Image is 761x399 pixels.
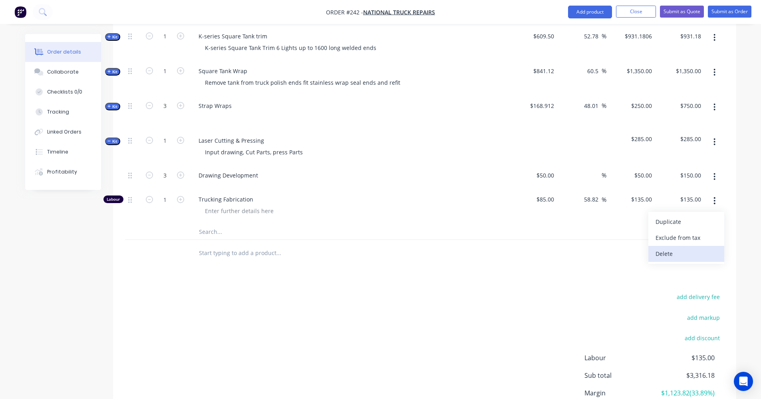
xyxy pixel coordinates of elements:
div: Labour [103,196,123,203]
input: Search... [199,223,358,239]
span: $609.50 [512,32,554,40]
button: Profitability [25,162,101,182]
span: $841.12 [512,67,554,75]
button: Timeline [25,142,101,162]
button: Linked Orders [25,122,101,142]
span: $3,316.18 [655,371,714,380]
div: Linked Orders [47,128,81,136]
span: Margin [584,388,656,398]
span: % [602,195,606,204]
div: Collaborate [47,68,79,76]
div: Tracking [47,108,69,116]
span: Order #242 - [326,8,363,16]
button: add markup [683,312,724,323]
button: Tracking [25,102,101,122]
input: Start typing to add a product... [199,245,358,261]
button: Kit [105,138,120,145]
button: add discount [681,333,724,343]
button: Submit as Order [708,6,751,18]
button: Kit [105,33,120,41]
img: Factory [14,6,26,18]
div: Open Intercom Messenger [734,372,753,391]
span: Kit [107,34,118,40]
span: % [602,101,606,110]
span: $1,123.82 ( 33.89 %) [655,388,714,398]
span: $285.00 [658,135,701,143]
button: Add product [568,6,612,18]
div: Strap Wraps [192,100,238,112]
div: Profitability [47,168,77,176]
button: Kit [105,68,120,76]
div: Timeline [47,148,68,156]
span: % [602,32,606,41]
span: Trucking Fabrication [199,195,505,203]
span: $135.00 [655,353,714,363]
a: National Truck Repairs [363,8,435,16]
div: Remove tank from truck polish ends fit stainless wrap seal ends and refit [199,77,407,88]
span: % [602,66,606,76]
div: K-series Square Tank Trim 6 Lights up to 1600 long welded ends [199,42,383,54]
span: Sub total [584,371,656,380]
div: Exclude from tax [656,232,717,243]
button: Collaborate [25,62,101,82]
span: Labour [584,353,656,363]
span: % [602,171,606,180]
div: Checklists 0/0 [47,88,82,96]
div: Delete [656,248,717,259]
div: Laser Cutting & Pressing [192,135,270,146]
div: Input drawing, Cut Parts, press Parts [199,146,309,158]
button: Close [616,6,656,18]
div: Drawing Development [192,170,264,181]
div: K-series Square Tank trim [192,30,274,42]
div: Duplicate [656,216,717,227]
span: $168.912 [512,102,554,110]
span: Kit [107,104,118,110]
div: Square Tank Wrap [192,65,254,77]
button: Checklists 0/0 [25,82,101,102]
button: Kit [105,103,120,110]
button: Submit as Quote [660,6,704,18]
button: Order details [25,42,101,62]
span: $285.00 [610,135,652,143]
span: Kit [107,138,118,144]
div: Order details [47,48,81,56]
span: Kit [107,69,118,75]
button: add delivery fee [673,291,724,302]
